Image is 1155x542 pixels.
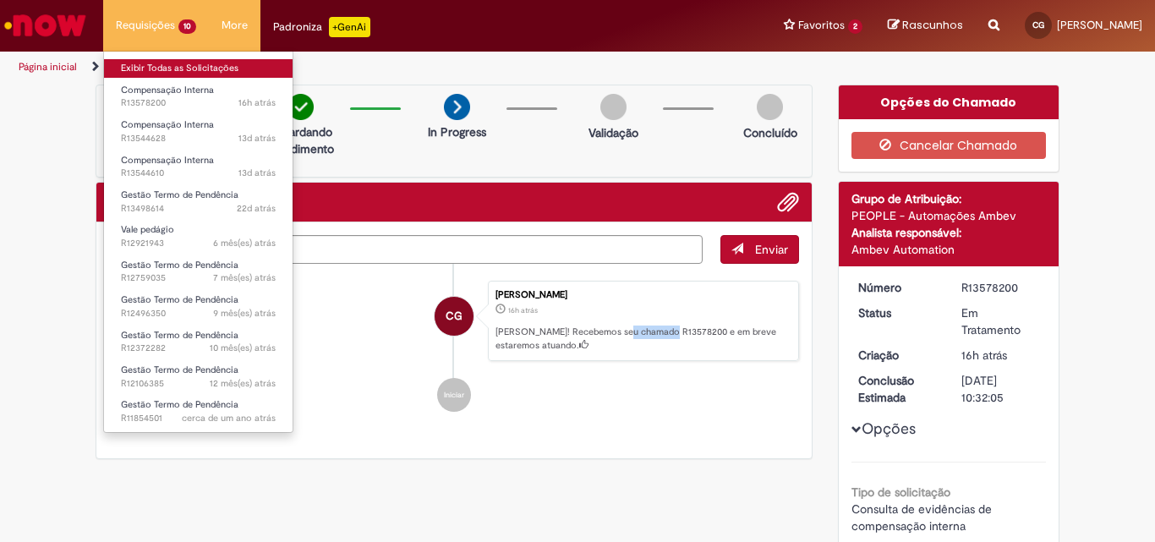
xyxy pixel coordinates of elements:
[213,237,276,249] span: 6 mês(es) atrás
[238,132,276,145] time: 17/09/2025 16:11:50
[104,291,293,322] a: Aberto R12496350 : Gestão Termo de Pendência
[210,342,276,354] span: 10 mês(es) atrás
[210,377,276,390] span: 12 mês(es) atrás
[109,281,799,362] li: Caroline Granghelli
[851,485,950,500] b: Tipo de solicitação
[428,123,486,140] p: In Progress
[839,85,1059,119] div: Opções do Chamado
[851,224,1047,241] div: Analista responsável:
[851,207,1047,224] div: PEOPLE - Automações Ambev
[961,347,1040,364] div: 29/09/2025 16:32:03
[743,124,797,141] p: Concluído
[435,297,473,336] div: Caroline Granghelli
[104,186,293,217] a: Aberto R13498614 : Gestão Termo de Pendência
[104,396,293,427] a: Aberto R11854501 : Gestão Termo de Pendência
[851,241,1047,258] div: Ambev Automation
[104,151,293,183] a: Aberto R13544610 : Compensação Interna
[851,132,1047,159] button: Cancelar Chamado
[508,305,538,315] span: 16h atrás
[121,167,276,180] span: R13544610
[508,305,538,315] time: 29/09/2025 16:32:03
[178,19,196,34] span: 10
[798,17,845,34] span: Favoritos
[720,235,799,264] button: Enviar
[329,17,370,37] p: +GenAi
[19,60,77,74] a: Página inicial
[600,94,627,120] img: img-circle-grey.png
[238,96,276,109] time: 29/09/2025 16:32:04
[846,372,950,406] dt: Conclusão Estimada
[104,221,293,252] a: Aberto R12921943 : Vale pedágio
[848,19,862,34] span: 2
[121,223,174,236] span: Vale pedágio
[182,412,276,424] span: cerca de um ano atrás
[287,94,314,120] img: check-circle-green.png
[109,264,799,430] ul: Histórico de tíquete
[121,118,214,131] span: Compensação Interna
[121,307,276,320] span: R12496350
[444,94,470,120] img: arrow-next.png
[213,237,276,249] time: 09/04/2025 17:24:49
[846,304,950,321] dt: Status
[888,18,963,34] a: Rascunhos
[961,372,1040,406] div: [DATE] 10:32:05
[755,242,788,257] span: Enviar
[446,296,463,337] span: CG
[851,190,1047,207] div: Grupo de Atribuição:
[121,132,276,145] span: R13544628
[121,154,214,167] span: Compensação Interna
[121,398,238,411] span: Gestão Termo de Pendência
[210,342,276,354] time: 06/12/2024 19:30:19
[495,290,790,300] div: [PERSON_NAME]
[109,235,703,264] textarea: Digite sua mensagem aqui...
[1057,18,1142,32] span: [PERSON_NAME]
[588,124,638,141] p: Validação
[104,326,293,358] a: Aberto R12372282 : Gestão Termo de Pendência
[210,377,276,390] time: 08/10/2024 14:33:04
[104,59,293,78] a: Exibir Todas as Solicitações
[121,189,238,201] span: Gestão Termo de Pendência
[182,412,276,424] time: 08/08/2024 14:05:26
[237,202,276,215] time: 08/09/2025 15:52:21
[902,17,963,33] span: Rascunhos
[238,167,276,179] time: 17/09/2025 16:09:47
[121,293,238,306] span: Gestão Termo de Pendência
[260,123,342,157] p: Aguardando atendimento
[213,307,276,320] time: 08/01/2025 17:11:38
[121,329,238,342] span: Gestão Termo de Pendência
[121,259,238,271] span: Gestão Termo de Pendência
[961,348,1007,363] time: 29/09/2025 16:32:03
[238,96,276,109] span: 16h atrás
[237,202,276,215] span: 22d atrás
[222,17,248,34] span: More
[846,279,950,296] dt: Número
[2,8,89,42] img: ServiceNow
[116,17,175,34] span: Requisições
[961,348,1007,363] span: 16h atrás
[961,304,1040,338] div: Em Tratamento
[213,271,276,284] span: 7 mês(es) atrás
[851,501,995,534] span: Consulta de evidências de compensação interna
[104,116,293,147] a: Aberto R13544628 : Compensação Interna
[238,167,276,179] span: 13d atrás
[121,96,276,110] span: R13578200
[777,191,799,213] button: Adicionar anexos
[103,51,293,433] ul: Requisições
[1032,19,1044,30] span: CG
[846,347,950,364] dt: Criação
[213,271,276,284] time: 07/03/2025 08:24:53
[121,364,238,376] span: Gestão Termo de Pendência
[121,84,214,96] span: Compensação Interna
[121,412,276,425] span: R11854501
[961,279,1040,296] div: R13578200
[121,237,276,250] span: R12921943
[121,342,276,355] span: R12372282
[104,81,293,112] a: Aberto R13578200 : Compensação Interna
[273,17,370,37] div: Padroniza
[121,377,276,391] span: R12106385
[104,256,293,287] a: Aberto R12759035 : Gestão Termo de Pendência
[238,132,276,145] span: 13d atrás
[121,271,276,285] span: R12759035
[121,202,276,216] span: R13498614
[213,307,276,320] span: 9 mês(es) atrás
